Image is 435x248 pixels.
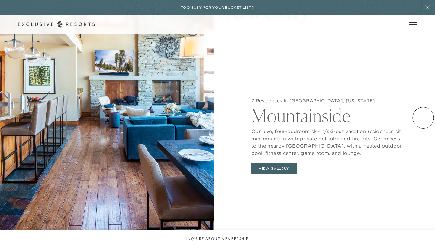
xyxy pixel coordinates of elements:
[251,103,404,125] h2: Mountainside
[181,5,254,11] h6: Too busy for your bucket list?
[409,22,417,27] button: Open navigation
[251,163,297,174] button: View Gallery
[251,98,404,104] h5: 7 Residences In [GEOGRAPHIC_DATA], [US_STATE]
[251,125,404,157] p: Our luxe, four-bedroom ski-in/ski-out vacation residences sit mid-mountain with private hot tubs ...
